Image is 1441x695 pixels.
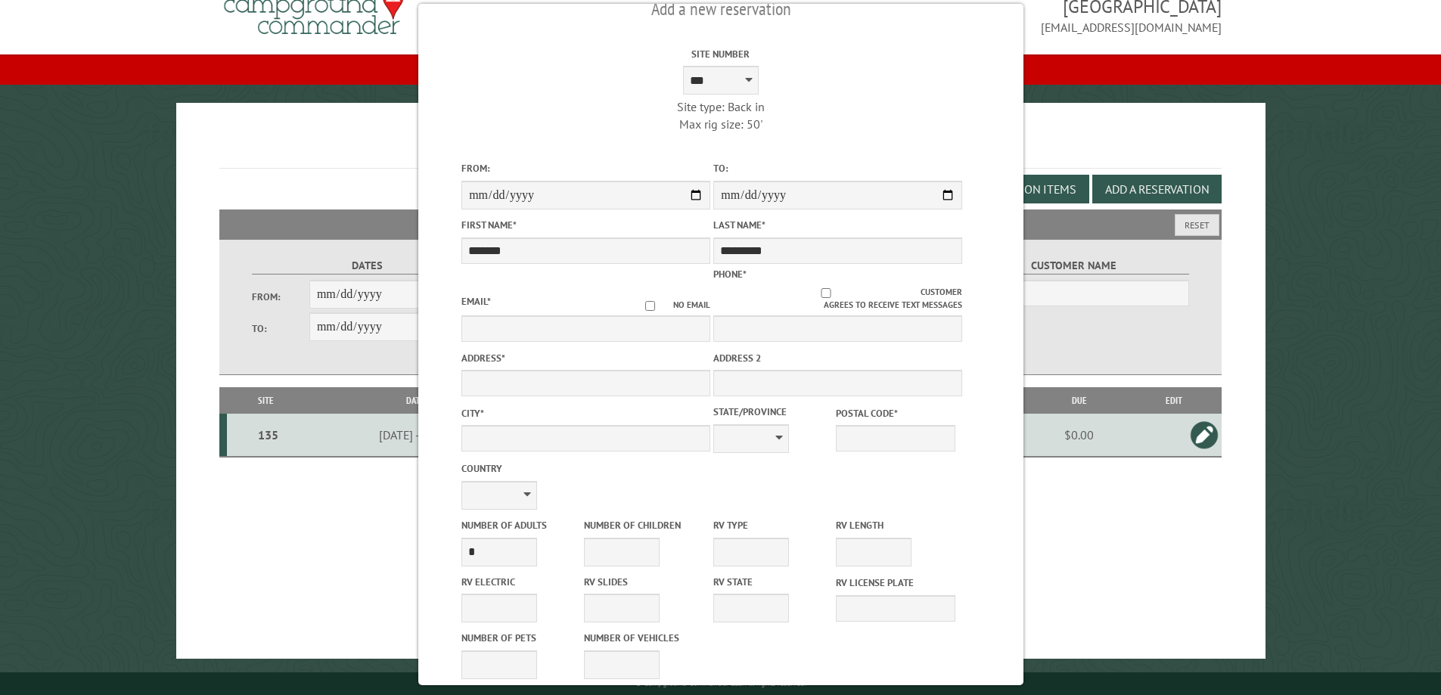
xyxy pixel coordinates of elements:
[461,161,710,175] label: From:
[308,427,527,442] div: [DATE] - [DATE]
[713,268,747,281] label: Phone
[461,461,710,476] label: Country
[219,127,1222,169] h1: Reservations
[713,286,962,312] label: Customer agrees to receive text messages
[227,387,306,414] th: Site
[596,47,845,61] label: Site Number
[713,405,833,419] label: State/Province
[1175,214,1219,236] button: Reset
[958,257,1189,275] label: Customer Name
[461,631,581,645] label: Number of Pets
[1033,414,1126,457] td: $0.00
[461,518,581,532] label: Number of Adults
[1126,387,1222,414] th: Edit
[731,288,921,298] input: Customer agrees to receive text messages
[836,576,955,590] label: RV License Plate
[461,218,710,232] label: First Name
[713,218,962,232] label: Last Name
[635,678,806,688] small: © Campground Commander LLC. All rights reserved.
[584,518,703,532] label: Number of Children
[252,321,309,336] label: To:
[1033,387,1126,414] th: Due
[627,301,673,311] input: No email
[461,295,491,308] label: Email
[596,98,845,115] div: Site type: Back in
[836,406,955,420] label: Postal Code
[584,631,703,645] label: Number of Vehicles
[252,290,309,304] label: From:
[461,406,710,420] label: City
[836,518,955,532] label: RV Length
[233,427,303,442] div: 135
[713,161,962,175] label: To:
[713,351,962,365] label: Address 2
[461,351,710,365] label: Address
[713,518,833,532] label: RV Type
[1092,175,1222,203] button: Add a Reservation
[306,387,530,414] th: Dates
[627,299,710,312] label: No email
[219,209,1222,238] h2: Filters
[959,175,1089,203] button: Edit Add-on Items
[596,116,845,132] div: Max rig size: 50'
[713,575,833,589] label: RV State
[584,575,703,589] label: RV Slides
[252,257,483,275] label: Dates
[461,575,581,589] label: RV Electric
